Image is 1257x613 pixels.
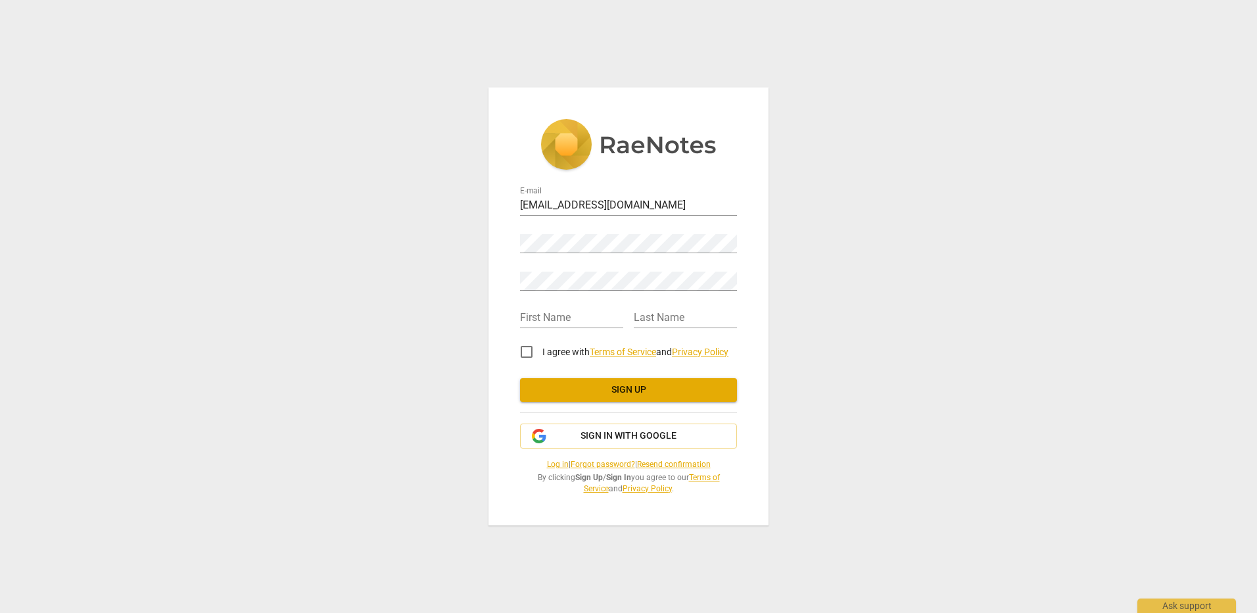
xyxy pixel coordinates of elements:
[637,460,711,469] a: Resend confirmation
[672,347,728,357] a: Privacy Policy
[531,383,726,397] span: Sign up
[584,473,720,493] a: Terms of Service
[542,347,728,357] span: I agree with and
[520,187,542,195] label: E-mail
[590,347,656,357] a: Terms of Service
[1137,599,1236,613] div: Ask support
[520,424,737,449] button: Sign in with Google
[606,473,631,482] b: Sign In
[571,460,635,469] a: Forgot password?
[520,378,737,402] button: Sign up
[520,459,737,470] span: | |
[540,119,717,173] img: 5ac2273c67554f335776073100b6d88f.svg
[520,472,737,494] span: By clicking / you agree to our and .
[547,460,569,469] a: Log in
[623,484,672,493] a: Privacy Policy
[575,473,603,482] b: Sign Up
[581,429,676,443] span: Sign in with Google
